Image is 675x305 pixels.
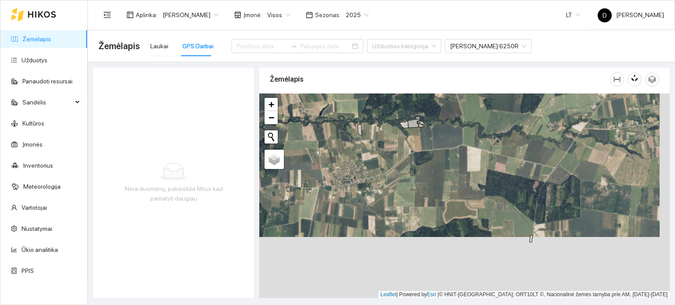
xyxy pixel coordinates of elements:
[269,99,274,110] span: +
[22,36,51,43] a: Žemėlapis
[265,150,284,169] a: Layers
[270,67,610,92] div: Žemėlapis
[267,8,290,22] span: Visos
[22,78,73,85] a: Panaudoti resursai
[237,41,287,51] input: Pradžios data
[566,8,580,22] span: LT
[22,204,47,211] a: Vartotojai
[602,8,607,22] span: D
[22,246,58,253] a: Ūkio analitika
[98,6,116,24] button: menu-fold
[301,41,350,51] input: Pabaigos data
[163,8,218,22] span: Dovydas Baršauskas
[127,11,134,18] span: layout
[115,184,232,203] div: Nėra duomenų, pakeiskite filtrus kad pamatyti daugiau
[381,291,396,298] a: Leaflet
[265,98,278,111] a: Zoom in
[22,57,47,64] a: Užduotys
[306,11,313,18] span: calendar
[290,43,297,50] span: swap-right
[234,11,241,18] span: shop
[610,76,624,83] span: column-width
[598,11,664,18] span: [PERSON_NAME]
[265,130,278,144] button: Initiate a new search
[265,111,278,124] a: Zoom out
[427,291,436,298] a: Esri
[23,162,53,169] a: Inventorius
[150,41,168,51] div: Laukai
[22,141,43,148] a: Įmonės
[136,10,157,20] span: Aplinka :
[182,41,214,51] div: GPS Darbai
[23,183,61,190] a: Meteorologija
[243,10,262,20] span: Įmonė :
[269,112,274,123] span: −
[346,8,369,22] span: 2025
[22,267,34,274] a: PPIS
[98,39,140,53] span: Žemėlapis
[315,10,341,20] span: Sezonas :
[22,93,73,111] span: Sandėlis
[438,291,439,298] span: |
[378,291,670,298] div: | Powered by © HNIT-[GEOGRAPHIC_DATA]; ORT10LT ©, Nacionalinė žemės tarnyba prie AM, [DATE]-[DATE]
[450,39,526,53] span: John deere 6250R
[103,11,111,19] span: menu-fold
[610,72,624,86] button: column-width
[22,225,52,232] a: Nustatymai
[290,43,297,50] span: to
[22,120,44,127] a: Kultūros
